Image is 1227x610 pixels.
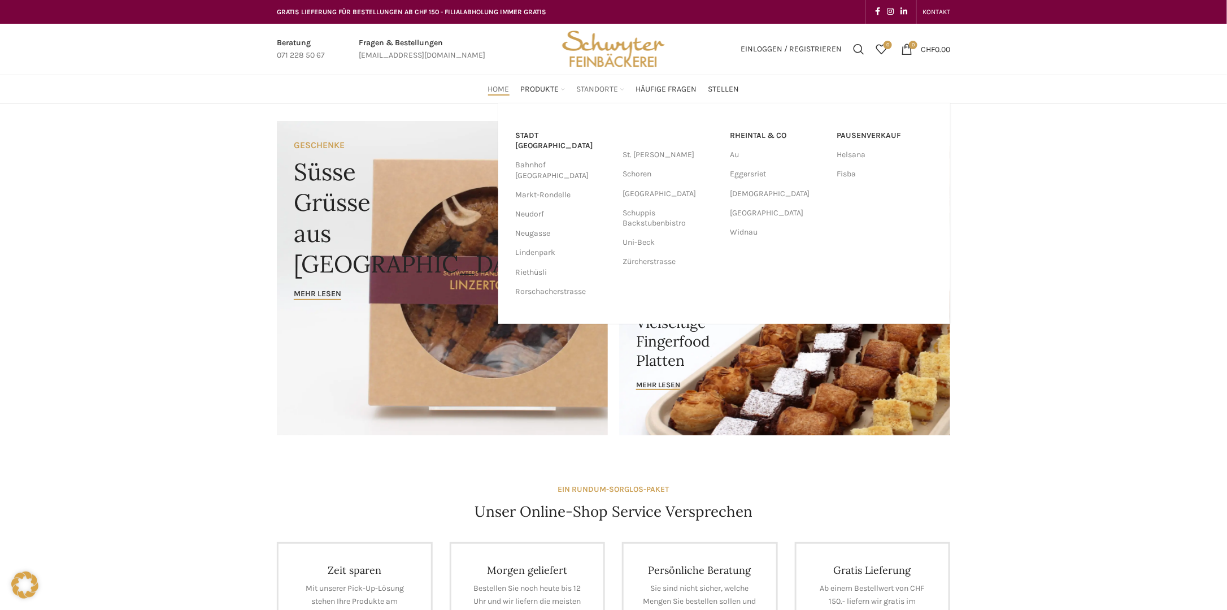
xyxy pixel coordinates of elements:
a: RHEINTAL & CO [730,126,826,145]
a: 0 CHF0.00 [895,38,956,60]
a: Instagram social link [884,4,897,20]
a: Home [488,78,510,101]
a: Suchen [847,38,870,60]
bdi: 0.00 [921,44,950,54]
span: 0 [909,41,917,49]
a: [DEMOGRAPHIC_DATA] [730,184,826,204]
a: Banner link [277,121,608,435]
span: Stellen [708,84,739,95]
a: St. [PERSON_NAME] [623,145,719,165]
a: [GEOGRAPHIC_DATA] [730,204,826,223]
h4: Zeit sparen [295,564,414,577]
a: Site logo [558,44,669,53]
a: Banner link [619,278,950,435]
span: Häufige Fragen [636,84,697,95]
h4: Persönliche Beratung [641,564,759,577]
a: Einloggen / Registrieren [735,38,847,60]
a: Stellen [708,78,739,101]
strong: EIN RUNDUM-SORGLOS-PAKET [558,484,669,494]
a: Bahnhof [GEOGRAPHIC_DATA] [515,155,611,185]
span: 0 [884,41,892,49]
a: Stadt [GEOGRAPHIC_DATA] [515,126,611,155]
a: Standorte [577,78,625,101]
a: Pausenverkauf [837,126,933,145]
a: Rorschacherstrasse [515,282,611,301]
a: Fisba [837,165,933,184]
div: Main navigation [271,78,956,101]
span: Home [488,84,510,95]
div: Secondary navigation [917,1,956,23]
a: Infobox link [277,37,325,62]
div: Meine Wunschliste [870,38,893,60]
img: Bäckerei Schwyter [558,24,669,75]
a: Uni-Beck [623,233,719,252]
a: Infobox link [359,37,485,62]
a: Neugasse [515,224,611,243]
a: Helsana [837,145,933,165]
a: Lindenpark [515,243,611,262]
a: Produkte [521,78,565,101]
a: Eggersriet [730,165,826,184]
a: Schoren [623,165,719,184]
a: Schuppis Backstubenbistro [623,204,719,233]
a: Widnau [730,223,826,242]
span: Standorte [577,84,619,95]
a: Markt-Rondelle [515,185,611,205]
a: Riethüsli [515,263,611,282]
h4: Morgen geliefert [468,564,587,577]
a: Linkedin social link [897,4,911,20]
h4: Unser Online-Shop Service Versprechen [475,501,752,522]
a: Häufige Fragen [636,78,697,101]
a: Zürcherstrasse [623,252,719,271]
a: KONTAKT [923,1,950,23]
a: Neudorf [515,205,611,224]
a: [GEOGRAPHIC_DATA] [623,184,719,204]
a: Au [730,145,826,165]
span: CHF [921,44,935,54]
a: Facebook social link [872,4,884,20]
span: Einloggen / Registrieren [741,45,842,53]
span: Produkte [521,84,559,95]
span: KONTAKT [923,8,950,16]
a: 0 [870,38,893,60]
span: GRATIS LIEFERUNG FÜR BESTELLUNGEN AB CHF 150 - FILIALABHOLUNG IMMER GRATIS [277,8,546,16]
h4: Gratis Lieferung [813,564,932,577]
